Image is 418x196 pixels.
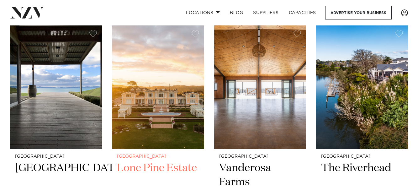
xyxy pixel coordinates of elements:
[10,7,44,18] img: nzv-logo.png
[181,6,225,19] a: Locations
[248,6,283,19] a: SUPPLIERS
[117,154,199,159] small: [GEOGRAPHIC_DATA]
[15,154,97,159] small: [GEOGRAPHIC_DATA]
[225,6,248,19] a: BLOG
[325,6,392,19] a: Advertise your business
[284,6,321,19] a: Capacities
[321,154,403,159] small: [GEOGRAPHIC_DATA]
[219,154,301,159] small: [GEOGRAPHIC_DATA]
